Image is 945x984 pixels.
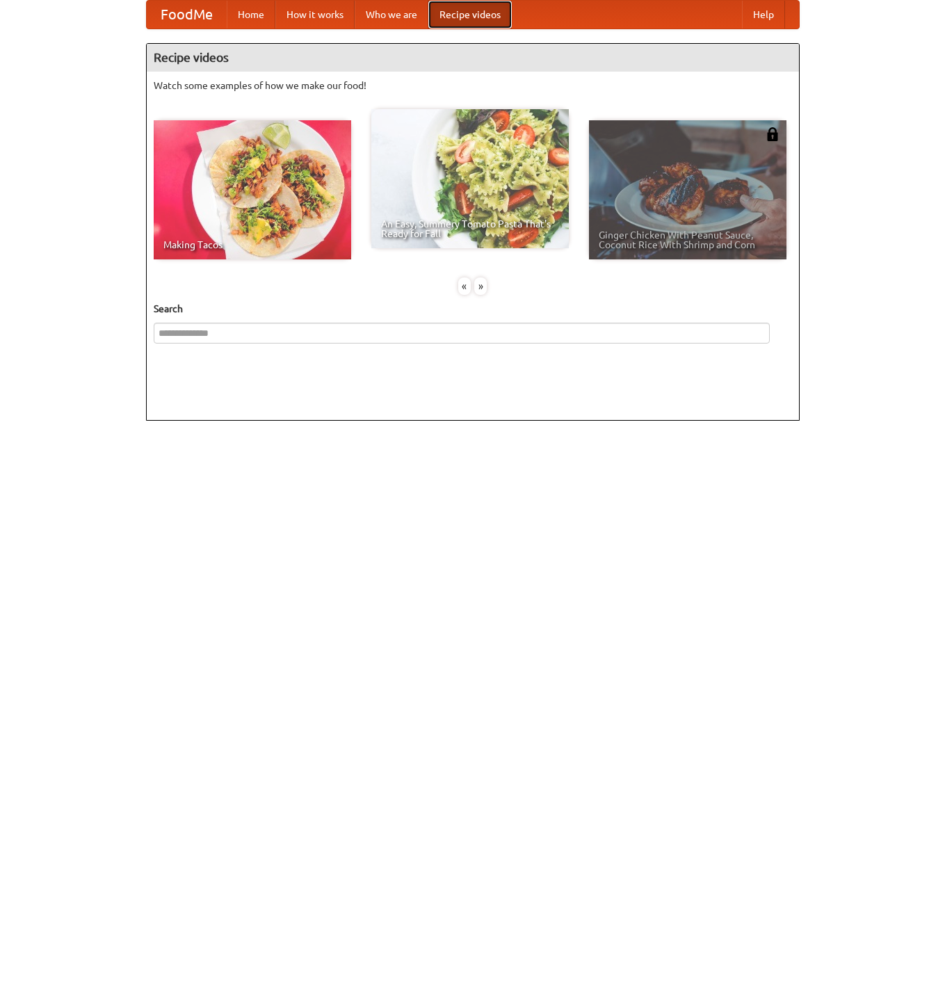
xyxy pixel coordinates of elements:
a: Recipe videos [428,1,512,29]
span: Making Tacos [163,240,341,250]
a: FoodMe [147,1,227,29]
a: Home [227,1,275,29]
a: Making Tacos [154,120,351,259]
a: How it works [275,1,355,29]
span: An Easy, Summery Tomato Pasta That's Ready for Fall [381,219,559,239]
a: Help [742,1,785,29]
div: « [458,277,471,295]
p: Watch some examples of how we make our food! [154,79,792,92]
h4: Recipe videos [147,44,799,72]
div: » [474,277,487,295]
a: An Easy, Summery Tomato Pasta That's Ready for Fall [371,109,569,248]
a: Who we are [355,1,428,29]
img: 483408.png [766,127,780,141]
h5: Search [154,302,792,316]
